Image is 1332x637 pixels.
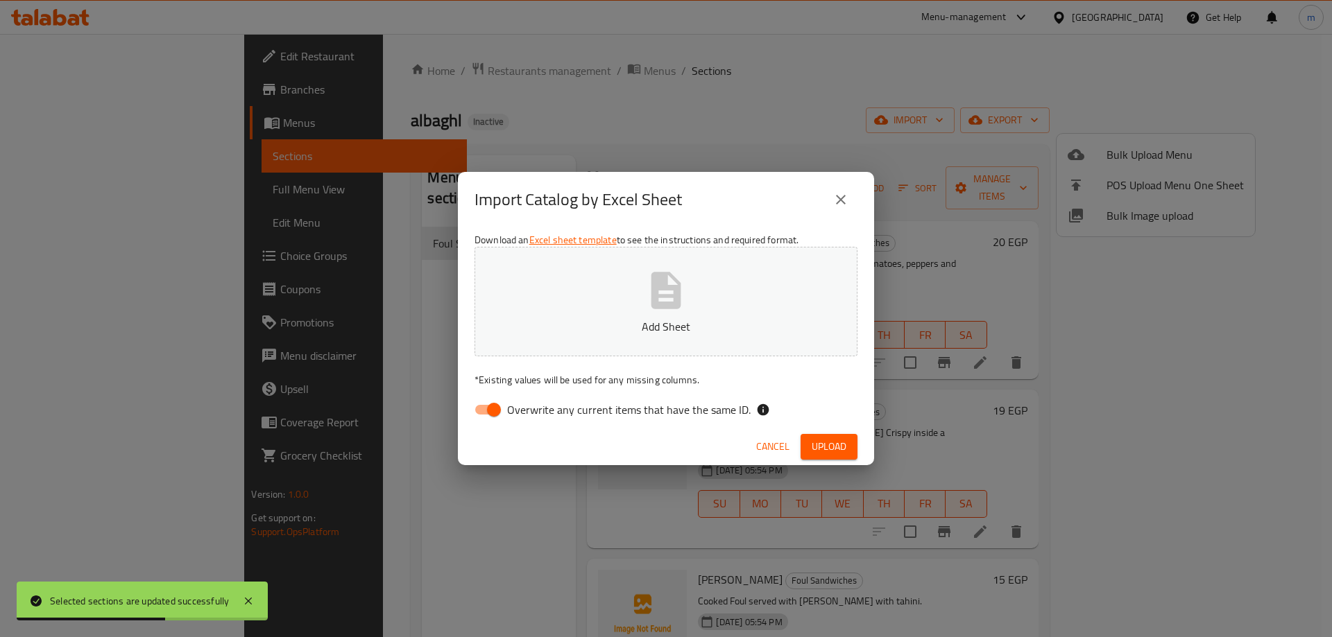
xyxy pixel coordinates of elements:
[812,438,846,455] span: Upload
[756,438,789,455] span: Cancel
[475,189,682,211] h2: Import Catalog by Excel Sheet
[801,434,857,460] button: Upload
[756,403,770,417] svg: If the overwrite option isn't selected, then the items that match an existing ID will be ignored ...
[496,318,836,335] p: Add Sheet
[751,434,795,460] button: Cancel
[458,227,874,428] div: Download an to see the instructions and required format.
[824,183,857,216] button: close
[475,247,857,356] button: Add Sheet
[475,373,857,387] p: Existing values will be used for any missing columns.
[50,593,229,609] div: Selected sections are updated successfully
[529,231,617,249] a: Excel sheet template
[507,401,751,418] span: Overwrite any current items that have the same ID.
